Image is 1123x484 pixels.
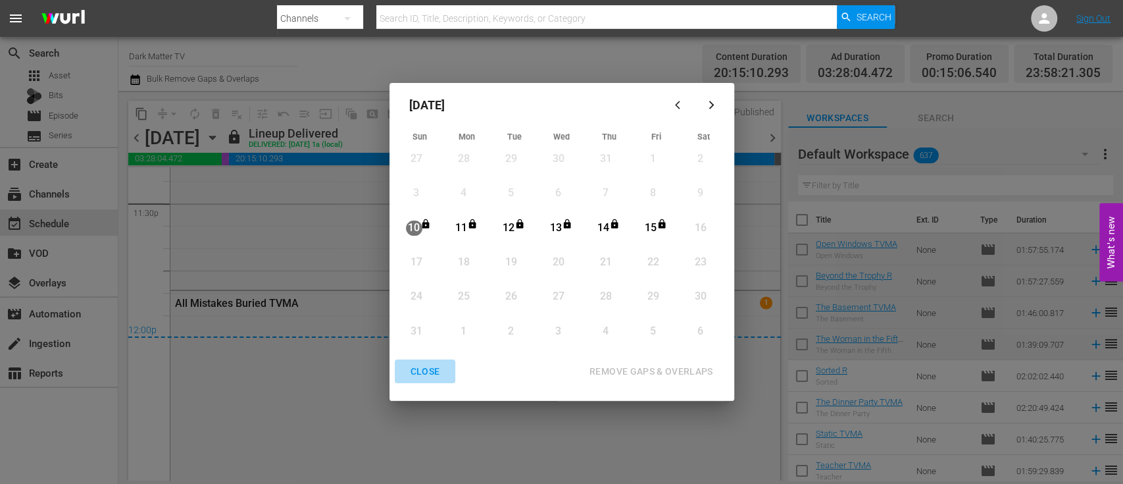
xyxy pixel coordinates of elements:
div: 30 [550,151,566,167]
div: 2 [503,324,519,339]
div: 9 [692,186,709,201]
div: 31 [597,151,614,167]
div: Month View [396,128,728,353]
div: 21 [597,255,614,270]
div: 28 [455,151,472,167]
div: 5 [645,324,661,339]
span: menu [8,11,24,26]
div: 28 [597,289,614,304]
span: Mon [459,132,475,142]
button: Open Feedback Widget [1099,203,1123,281]
div: 27 [408,151,424,167]
div: 3 [408,186,424,201]
div: 2 [692,151,709,167]
div: 14 [595,221,611,236]
div: 1 [455,324,472,339]
span: Sun [412,132,427,142]
span: Tue [507,132,522,142]
div: 29 [503,151,519,167]
div: 10 [406,221,422,236]
div: 6 [692,324,709,339]
span: Wed [553,132,570,142]
span: Sat [697,132,710,142]
div: 31 [408,324,424,339]
div: CLOSE [400,363,451,380]
div: 27 [550,289,566,304]
div: 23 [692,255,709,270]
div: 8 [645,186,661,201]
div: 22 [645,255,661,270]
div: 13 [547,221,564,236]
div: 26 [503,289,519,304]
div: 25 [455,289,472,304]
div: 24 [408,289,424,304]
div: 20 [550,255,566,270]
button: CLOSE [395,360,456,384]
div: 30 [692,289,709,304]
div: [DATE] [396,90,664,121]
div: 29 [645,289,661,304]
div: 18 [455,255,472,270]
div: 16 [692,221,709,236]
div: 1 [645,151,661,167]
span: Search [856,5,891,29]
div: 5 [503,186,519,201]
div: 15 [642,221,659,236]
span: Fri [651,132,661,142]
div: 17 [408,255,424,270]
span: Thu [602,132,616,142]
div: 6 [550,186,566,201]
div: 7 [597,186,614,201]
div: 3 [550,324,566,339]
div: 11 [453,221,469,236]
div: 19 [503,255,519,270]
a: Sign Out [1076,13,1111,24]
div: 4 [597,324,614,339]
div: 12 [500,221,516,236]
div: 4 [455,186,472,201]
img: ans4CAIJ8jUAAAAAAAAAAAAAAAAAAAAAAAAgQb4GAAAAAAAAAAAAAAAAAAAAAAAAJMjXAAAAAAAAAAAAAAAAAAAAAAAAgAT5G... [32,3,95,34]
